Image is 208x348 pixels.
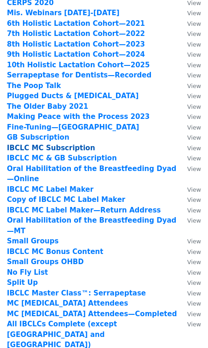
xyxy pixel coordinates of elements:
[187,124,201,131] small: View
[178,165,201,173] a: View
[178,278,201,287] a: View
[178,289,201,297] a: View
[178,144,201,152] a: View
[178,112,201,121] a: View
[187,207,201,214] small: View
[178,40,201,48] a: View
[178,237,201,245] a: View
[7,299,128,307] a: MC [MEDICAL_DATA] Attendees
[7,154,117,162] a: IBCLC MC & GB Subscription
[178,154,201,162] a: View
[178,268,201,277] a: View
[187,20,201,27] small: View
[7,29,145,38] a: 7th Holistic Lactation Cohort—2022
[7,144,95,152] a: IBCLC MC Subscription
[187,113,201,120] small: View
[178,299,201,307] a: View
[187,165,201,172] small: View
[178,19,201,28] a: View
[187,269,201,276] small: View
[187,83,201,89] small: View
[178,206,201,214] a: View
[178,50,201,59] a: View
[187,248,201,255] small: View
[7,289,146,297] a: IBCLC Master Class™: Serrapeptase
[178,61,201,69] a: View
[187,145,201,152] small: View
[187,155,201,162] small: View
[178,185,201,194] a: View
[7,310,177,318] a: MC [MEDICAL_DATA] Attendees—Completed
[187,51,201,58] small: View
[178,102,201,111] a: View
[178,133,201,142] a: View
[178,195,201,204] a: View
[187,186,201,193] small: View
[7,165,176,183] a: Oral Habilitation of the Breastfeeding Dyad—Online
[187,134,201,141] small: View
[7,216,176,235] a: Oral Habilitation of the Breastfeeding Dyad—MT
[7,102,88,111] strong: The Older Baby 2021
[187,10,201,17] small: View
[187,279,201,286] small: View
[7,61,150,69] a: 10th Holistic Lactation Cohort—2025
[7,248,103,256] a: IBCLC MC Bonus Content
[178,248,201,256] a: View
[187,290,201,297] small: View
[178,82,201,90] a: View
[7,112,150,121] a: Making Peace with the Process 2023
[7,185,93,194] a: IBCLC MC Label Maker
[7,268,48,277] a: No Fly List
[187,196,201,203] small: View
[187,300,201,307] small: View
[7,50,145,59] a: 9th Holistic Lactation Cohort—2024
[178,258,201,266] a: View
[178,123,201,131] a: View
[7,258,84,266] a: Small Groups OHBD
[178,29,201,38] a: View
[178,9,201,17] a: View
[7,278,38,287] a: Split Up
[7,92,139,100] a: Plugged Ducts & [MEDICAL_DATA]
[162,304,208,348] iframe: Chat Widget
[178,216,201,224] a: View
[7,123,139,131] a: Fine-Tuning—[GEOGRAPHIC_DATA]
[7,237,58,245] a: Small Groups
[187,103,201,110] small: View
[178,92,201,100] a: View
[187,72,201,79] small: View
[7,206,161,214] a: IBCLC MC Label Maker—Return Address
[7,71,151,79] a: Serrapeptase for Dentists—Recorded
[7,195,125,204] a: Copy of IBCLC MC Label Maker
[7,19,145,28] a: 6th Holistic Lactation Cohort—2021
[7,133,69,142] a: GB Subscription
[7,9,120,17] a: Mis. Webinars [DATE]-[DATE]
[187,238,201,245] small: View
[7,82,61,90] a: The Poop Talk
[178,71,201,79] a: View
[187,217,201,224] small: View
[7,40,145,48] a: 8th Holistic Lactation Cohort—2023
[187,41,201,48] small: View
